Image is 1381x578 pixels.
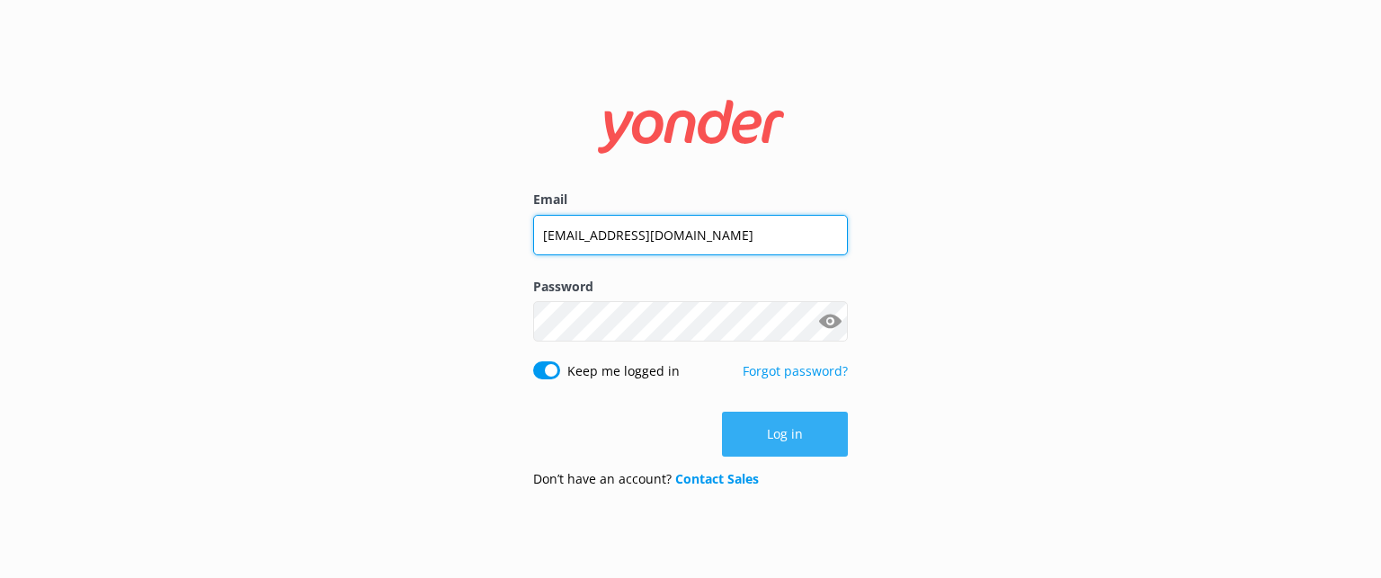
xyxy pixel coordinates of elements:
[533,469,759,489] p: Don’t have an account?
[722,412,848,457] button: Log in
[533,215,848,255] input: user@emailaddress.com
[675,470,759,487] a: Contact Sales
[743,362,848,379] a: Forgot password?
[533,277,848,297] label: Password
[567,361,680,381] label: Keep me logged in
[533,190,848,209] label: Email
[812,304,848,340] button: Show password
